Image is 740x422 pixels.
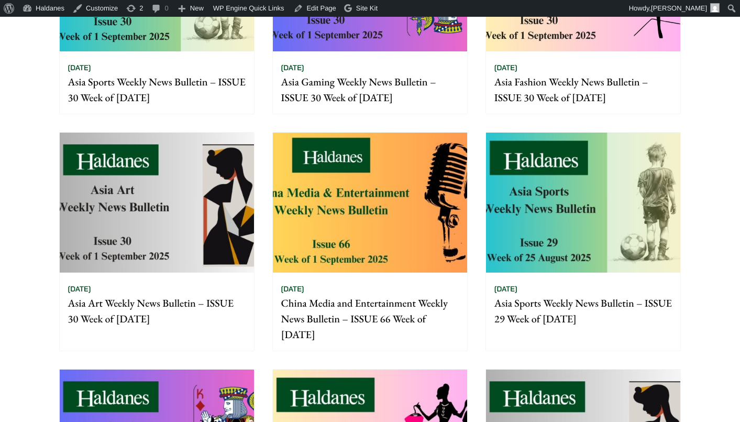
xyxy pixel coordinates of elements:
[356,4,378,12] span: Site Kit
[281,295,459,342] p: China Media and Entertainment Weekly News Bulletin – ISSUE 66 Week of [DATE]
[281,74,459,105] p: Asia Gaming Weekly News Bulletin – ISSUE 30 Week of [DATE]
[494,284,517,294] time: [DATE]
[651,4,707,12] span: [PERSON_NAME]
[272,132,468,351] a: [DATE] China Media and Entertainment Weekly News Bulletin – ISSUE 66 Week of [DATE]
[68,284,91,294] time: [DATE]
[68,295,246,327] p: Asia Art Weekly News Bulletin – ISSUE 30 Week of [DATE]
[494,74,672,105] p: Asia Fashion Weekly News Bulletin – ISSUE 30 Week of [DATE]
[485,132,681,351] a: [DATE] Asia Sports Weekly News Bulletin – ISSUE 29 Week of [DATE]
[281,284,304,294] time: [DATE]
[494,295,672,327] p: Asia Sports Weekly News Bulletin – ISSUE 29 Week of [DATE]
[281,63,304,72] time: [DATE]
[494,63,517,72] time: [DATE]
[59,132,255,351] a: [DATE] Asia Art Weekly News Bulletin – ISSUE 30 Week of [DATE]
[68,74,246,105] p: Asia Sports Weekly News Bulletin – ISSUE 30 Week of [DATE]
[68,63,91,72] time: [DATE]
